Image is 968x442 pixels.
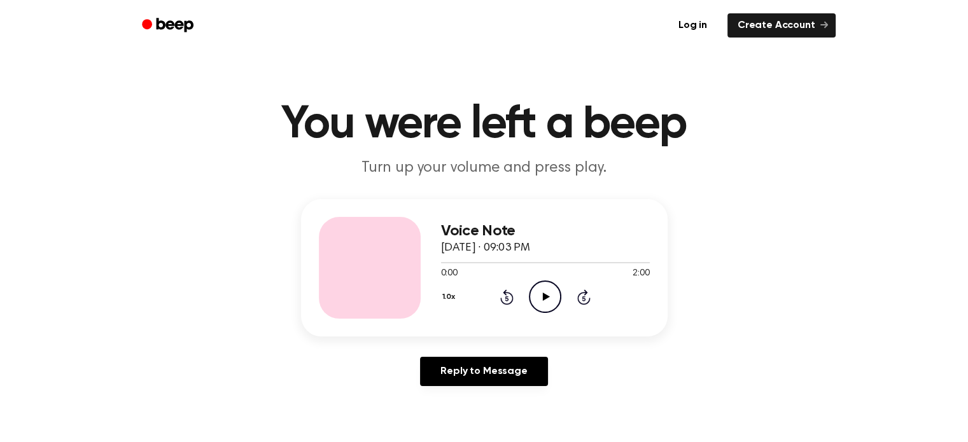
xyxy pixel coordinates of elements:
[727,13,836,38] a: Create Account
[441,223,650,240] h3: Voice Note
[240,158,729,179] p: Turn up your volume and press play.
[633,267,649,280] span: 2:00
[420,357,547,386] a: Reply to Message
[441,242,530,254] span: [DATE] · 09:03 PM
[441,286,460,308] button: 1.0x
[133,13,205,38] a: Beep
[158,102,810,148] h1: You were left a beep
[441,267,458,280] span: 0:00
[666,11,720,40] a: Log in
